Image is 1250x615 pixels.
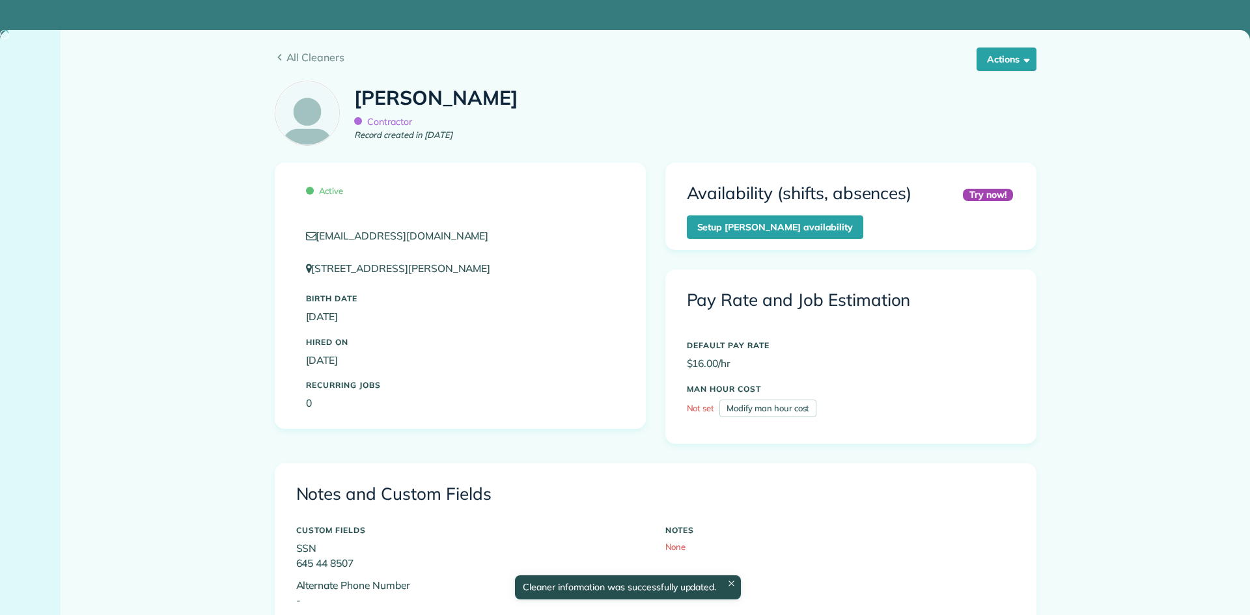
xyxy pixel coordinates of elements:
[275,81,339,145] img: employee_icon-c2f8239691d896a72cdd9dc41cfb7b06f9d69bdd837a2ad469be8ff06ab05b5f.png
[665,526,1015,534] h5: NOTES
[687,403,715,413] span: Not set
[354,87,518,109] h1: [PERSON_NAME]
[977,48,1036,71] button: Actions
[719,400,816,418] a: Modify man hour cost
[687,291,1015,310] h3: Pay Rate and Job Estimation
[687,356,1015,371] p: $16.00/hr
[306,338,615,346] h5: Hired On
[306,381,615,389] h5: Recurring Jobs
[286,49,1036,65] span: All Cleaners
[963,189,1013,201] div: Try now!
[687,215,864,239] a: Setup [PERSON_NAME] availability
[687,385,1015,393] h5: MAN HOUR COST
[306,396,615,411] p: 0
[306,229,501,242] a: [EMAIL_ADDRESS][DOMAIN_NAME]
[296,578,646,608] p: Alternate Phone Number -
[275,49,1036,65] a: All Cleaners
[296,541,646,571] p: SSN 645 44 8507
[354,116,412,128] span: Contractor
[687,184,912,203] h3: Availability (shifts, absences)
[306,185,344,196] span: Active
[306,353,615,368] p: [DATE]
[515,575,741,599] div: Cleaner information was successfully updated.
[306,294,615,303] h5: Birth Date
[687,341,1015,349] h5: DEFAULT PAY RATE
[296,485,1015,504] h3: Notes and Custom Fields
[296,526,646,534] h5: CUSTOM FIELDS
[306,262,503,275] a: [STREET_ADDRESS][PERSON_NAME]
[665,541,686,552] span: None
[306,309,615,324] p: [DATE]
[354,129,452,142] em: Record created in [DATE]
